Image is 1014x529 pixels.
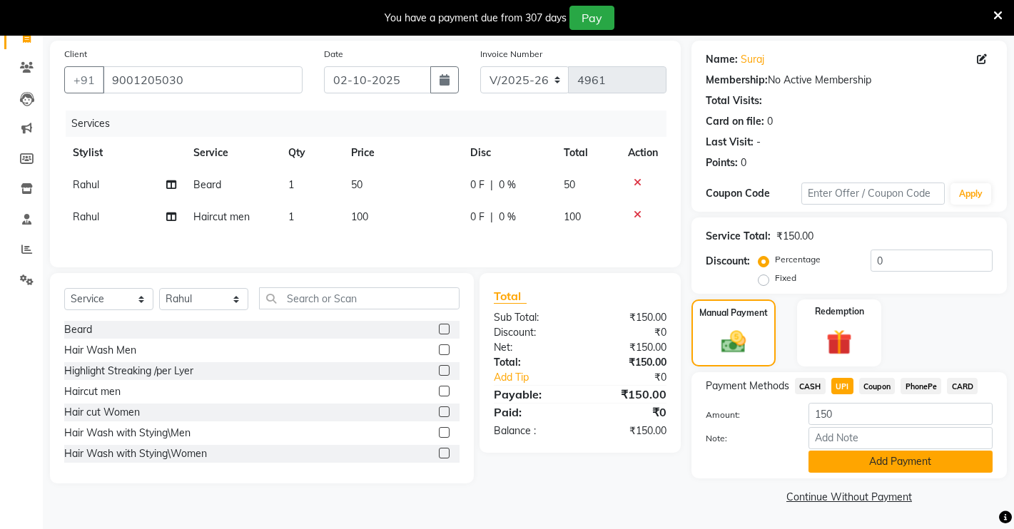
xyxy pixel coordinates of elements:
a: Add Tip [483,370,596,385]
div: ₹0 [597,370,677,385]
div: ₹150.00 [580,310,677,325]
div: Hair Wash with Stying\Women [64,446,207,461]
th: Qty [280,137,343,169]
button: Pay [569,6,614,30]
div: Points: [706,155,738,170]
img: _cash.svg [714,328,754,356]
div: ₹0 [580,404,677,421]
div: Sub Total: [483,310,580,325]
div: Hair Wash with Stying\Men [64,426,191,441]
div: ₹150.00 [580,423,677,438]
span: Beard [193,178,221,191]
div: Discount: [706,254,750,269]
div: ₹0 [580,325,677,340]
label: Invoice Number [480,48,542,61]
button: +91 [64,66,104,93]
div: Last Visit: [706,135,754,150]
a: Suraj [741,52,764,67]
th: Stylist [64,137,185,169]
div: Services [66,111,677,137]
span: | [490,210,493,225]
div: Hair cut Women [64,405,140,420]
div: Paid: [483,404,580,421]
div: Name: [706,52,738,67]
label: Manual Payment [699,307,768,319]
span: UPI [831,378,853,394]
div: Payable: [483,386,580,403]
th: Disc [462,137,554,169]
span: 1 [288,178,294,191]
span: CARD [947,378,978,394]
label: Percentage [775,253,821,266]
button: Apply [950,183,991,205]
input: Search or Scan [259,287,460,309]
span: Rahul [73,178,99,191]
span: 100 [351,210,368,223]
div: ₹150.00 [580,340,677,355]
div: Haircut men [64,384,121,399]
span: Coupon [859,378,896,394]
div: Service Total: [706,229,771,244]
span: 50 [564,178,575,191]
th: Price [343,137,462,169]
th: Total [555,137,619,169]
div: You have a payment due from 307 days [385,11,567,26]
div: ₹150.00 [580,355,677,370]
label: Redemption [815,305,864,318]
label: Date [324,48,343,61]
span: 0 F [470,178,485,192]
div: Net: [483,340,580,355]
span: 100 [564,210,581,223]
div: Hair Wash Men [64,343,136,358]
span: PhonePe [901,378,941,394]
div: No Active Membership [706,73,993,88]
div: - [756,135,761,150]
span: 50 [351,178,362,191]
input: Add Note [808,427,993,449]
div: Balance : [483,423,580,438]
div: Discount: [483,325,580,340]
div: Beard [64,322,92,337]
label: Note: [695,432,798,445]
span: 1 [288,210,294,223]
label: Client [64,48,87,61]
div: 0 [767,114,773,129]
div: Coupon Code [706,186,801,201]
a: Continue Without Payment [694,490,1004,505]
div: Highlight Streaking /per Lyer [64,364,193,379]
div: Membership: [706,73,768,88]
span: 0 % [499,210,516,225]
span: 0 % [499,178,516,192]
div: 0 [741,155,746,170]
span: Rahul [73,210,99,223]
span: | [490,178,493,192]
button: Add Payment [808,451,993,473]
span: Payment Methods [706,379,789,394]
div: ₹150.00 [580,386,677,403]
img: _gift.svg [818,327,861,359]
div: Total: [483,355,580,370]
th: Service [185,137,279,169]
span: Total [494,289,527,304]
div: ₹150.00 [776,229,813,244]
label: Fixed [775,272,796,284]
div: Card on file: [706,114,764,129]
input: Enter Offer / Coupon Code [801,183,945,205]
span: Haircut men [193,210,250,223]
label: Amount: [695,409,798,421]
span: 0 F [470,210,485,225]
th: Action [619,137,666,169]
span: CASH [795,378,826,394]
input: Amount [808,403,993,425]
input: Search by Name/Mobile/Email/Code [103,66,303,93]
div: Total Visits: [706,93,762,108]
